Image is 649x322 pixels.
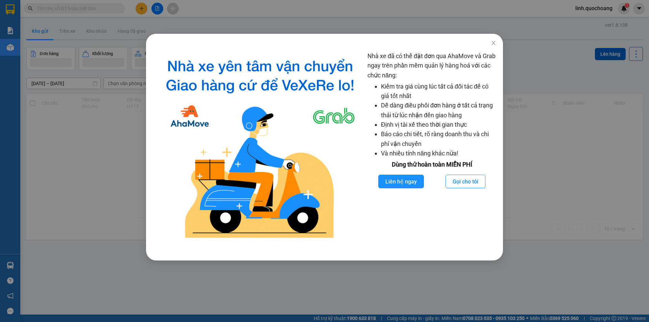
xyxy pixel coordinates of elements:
li: Kiểm tra giá cùng lúc tất cả đối tác để có giá tốt nhất [381,82,496,101]
img: logo [158,51,362,244]
li: Dễ dàng điều phối đơn hàng ở tất cả trạng thái từ lúc nhận đến giao hàng [381,101,496,120]
button: Gọi cho tôi [446,175,485,188]
li: Báo cáo chi tiết, rõ ràng doanh thu và chi phí vận chuyển [381,129,496,149]
span: close [491,40,496,46]
span: Liên hệ ngay [385,177,417,186]
div: Nhà xe đã có thể đặt đơn qua AhaMove và Grab ngay trên phần mềm quản lý hàng hoá với các chức năng: [367,51,496,244]
li: Và nhiều tính năng khác nữa! [381,149,496,158]
button: Close [484,34,503,53]
button: Liên hệ ngay [378,175,424,188]
li: Định vị tài xế theo thời gian thực [381,120,496,129]
span: Gọi cho tôi [453,177,478,186]
div: Dùng thử hoàn toàn MIỄN PHÍ [367,160,496,169]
